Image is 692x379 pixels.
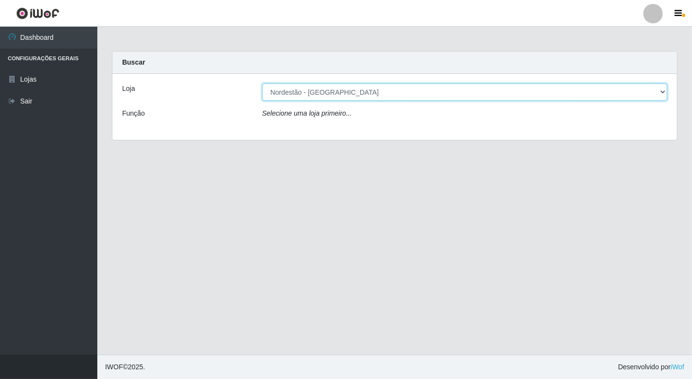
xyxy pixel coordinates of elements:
[122,58,145,66] strong: Buscar
[105,362,145,372] span: © 2025 .
[105,363,123,371] span: IWOF
[618,362,684,372] span: Desenvolvido por
[16,7,59,19] img: CoreUI Logo
[262,109,352,117] i: Selecione uma loja primeiro...
[671,363,684,371] a: iWof
[122,108,145,119] label: Função
[122,84,135,94] label: Loja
